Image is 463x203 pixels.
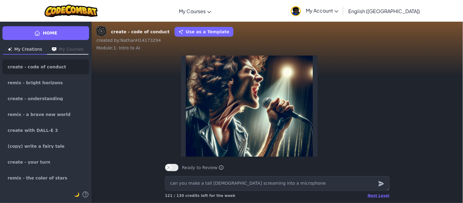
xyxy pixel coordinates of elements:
span: remix - bright horizons [8,81,63,85]
span: 121 / 130 credits left for the week [165,194,236,198]
span: create - your turn [8,160,50,164]
span: Home [43,30,57,36]
span: My Account [306,7,338,14]
a: remix - a brave new world [2,107,89,122]
span: created by : NathanH14173294 [96,38,161,43]
a: create - your turn [2,155,89,169]
span: My Courses [179,8,206,14]
a: remix - the color of stars [2,171,89,185]
span: create with DALL-E 3 [8,128,58,132]
span: English ([GEOGRAPHIC_DATA]) [348,8,420,14]
span: remix - a brave new world [8,112,71,117]
button: 🌙 [74,191,79,198]
span: remix - the color of stars [8,176,67,180]
div: Next Level [368,193,390,198]
div: Module : 1: Intro to AI [96,45,458,51]
a: create with DALL-E 3 [2,123,89,138]
strong: create - code of conduct [111,29,170,35]
a: remix - bright horizons [2,75,89,90]
img: Icon [52,47,56,51]
a: My Courses [176,3,214,19]
button: My Courses [47,45,89,55]
a: My Account [288,1,342,20]
span: (copy) write a fairy tale [8,144,64,148]
span: 🌙 [74,192,79,197]
a: (copy) write a fairy tale [2,139,89,154]
button: Use as a Template [175,27,233,37]
img: avatar [291,6,301,16]
a: create - understanding [2,91,89,106]
img: Icon [8,47,12,51]
span: create - code of conduct [8,65,66,69]
button: My Creations [3,45,47,55]
img: CodeCombat logo [45,5,98,17]
img: DALL-E 3 [96,26,106,36]
img: generated [186,50,313,177]
a: create - code of conduct [2,60,89,74]
span: create - understanding [8,96,63,101]
a: English ([GEOGRAPHIC_DATA]) [345,3,423,19]
span: Ready to Review [182,165,224,171]
a: Home [2,26,89,40]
